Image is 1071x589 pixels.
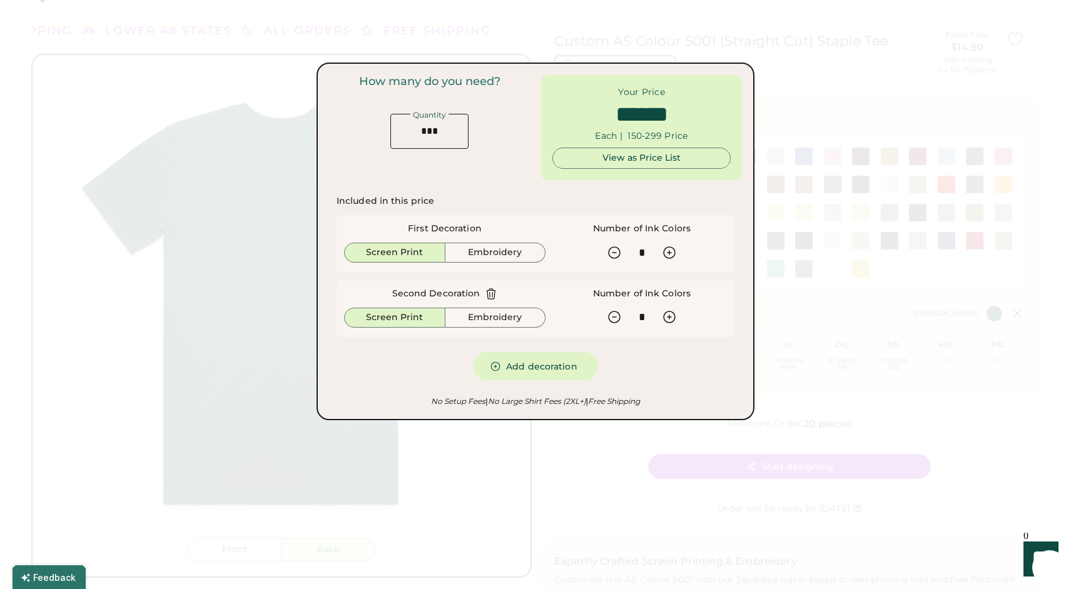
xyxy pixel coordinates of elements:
[593,288,691,300] div: Number of Ink Colors
[431,396,485,406] em: No Setup Fees
[563,152,720,164] div: View as Price List
[445,308,546,328] button: Embroidery
[337,195,434,208] div: Included in this price
[392,288,480,300] div: Second Decoration
[595,130,688,143] div: Each | 150-299 Price
[485,396,586,406] em: No Large Shirt Fees (2XL+)
[593,223,691,235] div: Number of Ink Colors
[618,86,665,99] div: Your Price
[445,243,546,263] button: Embroidery
[344,308,445,328] button: Screen Print
[473,352,598,380] button: Add decoration
[485,396,487,406] font: |
[410,111,449,119] div: Quantity
[586,396,640,406] em: Free Shipping
[1012,533,1065,586] iframe: Front Chat
[586,396,588,406] font: |
[408,223,482,235] div: First Decoration
[359,75,500,89] div: How many do you need?
[344,243,445,263] button: Screen Print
